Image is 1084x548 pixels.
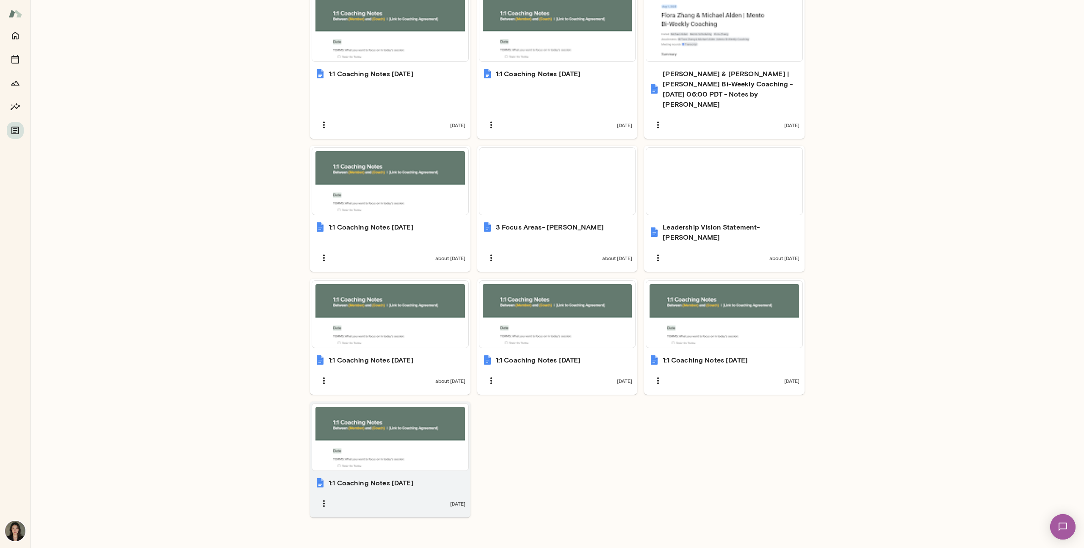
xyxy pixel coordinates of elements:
span: [DATE] [617,122,632,128]
img: Flora Zhang & Michael Alden | Mento Bi-Weekly Coaching - 2025/08/01 06:00 PDT - Notes by Gemini [649,84,659,94]
span: [DATE] [784,122,799,128]
img: 1:1 Coaching Notes August 12, 2025 [315,69,325,79]
span: about [DATE] [435,377,465,384]
span: about [DATE] [769,255,799,261]
h6: 1:1 Coaching Notes [DATE] [329,478,414,488]
img: 1:1 Coaching Notes July 1, 2025 [315,222,325,232]
span: [DATE] [450,122,465,128]
span: about [DATE] [602,255,632,261]
span: about [DATE] [435,255,465,261]
span: [DATE] [617,377,632,384]
button: Documents [7,122,24,139]
img: 1:1 Coaching Notes June 3, 2025 [482,355,492,365]
h6: 1:1 Coaching Notes [DATE] [329,355,414,365]
h6: 1:1 Coaching Notes [DATE] [496,69,581,79]
img: 3 Focus Areas- Flora Zhang [482,222,492,232]
button: Growth Plan [7,75,24,91]
img: Mento [8,6,22,22]
img: 1:1 Coaching Notes May 6, 2025 [315,478,325,488]
h6: Leadership Vision Statement- [PERSON_NAME] [663,222,799,242]
img: Flora Zhang [5,521,25,541]
img: 1:1 Coaching Notes August 1, 2025 [482,69,492,79]
h6: 1:1 Coaching Notes [DATE] [496,355,581,365]
h6: 3 Focus Areas- [PERSON_NAME] [496,222,604,232]
img: 1:1 Coaching Notes June 17, 2025 [315,355,325,365]
img: 1:1 Coaching Notes May 16, 2025 [649,355,659,365]
span: [DATE] [784,377,799,384]
h6: [PERSON_NAME] & [PERSON_NAME] | [PERSON_NAME] Bi-Weekly Coaching - [DATE] 06:00 PDT - Notes by [P... [663,69,799,109]
h6: 1:1 Coaching Notes [DATE] [329,69,414,79]
h6: 1:1 Coaching Notes [DATE] [663,355,748,365]
button: Sessions [7,51,24,68]
h6: 1:1 Coaching Notes [DATE] [329,222,414,232]
button: Insights [7,98,24,115]
button: Home [7,27,24,44]
img: Leadership Vision Statement- Flora Zhang [649,227,659,237]
span: [DATE] [450,500,465,507]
